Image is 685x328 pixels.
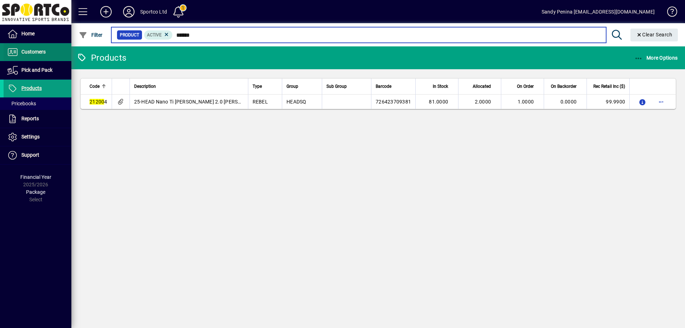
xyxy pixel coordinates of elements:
[90,82,100,90] span: Code
[4,110,71,128] a: Reports
[21,116,39,121] span: Reports
[376,99,411,105] span: 726423709381
[326,82,347,90] span: Sub Group
[429,99,448,105] span: 81.0000
[21,67,52,73] span: Pick and Pack
[634,55,678,61] span: More Options
[7,101,36,106] span: Pricebooks
[117,5,140,18] button: Profile
[542,6,655,17] div: Sandy Penina [EMAIL_ADDRESS][DOMAIN_NAME]
[636,32,673,37] span: Clear Search
[587,95,629,109] td: 99.9900
[655,96,667,107] button: More options
[147,32,162,37] span: Active
[77,52,126,64] div: Products
[26,189,45,195] span: Package
[551,82,577,90] span: On Backorder
[21,134,40,140] span: Settings
[21,152,39,158] span: Support
[286,82,317,90] div: Group
[376,82,391,90] span: Barcode
[518,99,534,105] span: 1.0000
[134,82,244,90] div: Description
[90,99,107,105] span: 4
[286,82,298,90] span: Group
[506,82,540,90] div: On Order
[4,25,71,43] a: Home
[326,82,367,90] div: Sub Group
[4,61,71,79] a: Pick and Pack
[90,82,107,90] div: Code
[376,82,411,90] div: Barcode
[475,99,491,105] span: 2.0000
[79,32,103,38] span: Filter
[633,51,680,64] button: More Options
[21,49,46,55] span: Customers
[95,5,117,18] button: Add
[253,82,262,90] span: Type
[20,174,51,180] span: Financial Year
[548,82,583,90] div: On Backorder
[120,31,139,39] span: Product
[630,29,678,41] button: Clear
[134,82,156,90] span: Description
[286,99,306,105] span: HEADSQ
[473,82,491,90] span: Allocated
[4,43,71,61] a: Customers
[253,82,278,90] div: Type
[144,30,173,40] mat-chip: Activation Status: Active
[140,6,167,17] div: Sportco Ltd
[77,29,105,41] button: Filter
[21,85,42,91] span: Products
[4,146,71,164] a: Support
[517,82,534,90] span: On Order
[433,82,448,90] span: In Stock
[21,31,35,36] span: Home
[4,128,71,146] a: Settings
[662,1,676,25] a: Knowledge Base
[134,99,266,105] span: 25-HEAD Nano Ti [PERSON_NAME] 2.0 [PERSON_NAME] r
[4,97,71,110] a: Pricebooks
[463,82,497,90] div: Allocated
[593,82,625,90] span: Rec Retail Inc ($)
[420,82,455,90] div: In Stock
[253,99,268,105] span: REBEL
[90,99,104,105] em: 21200
[560,99,577,105] span: 0.0000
